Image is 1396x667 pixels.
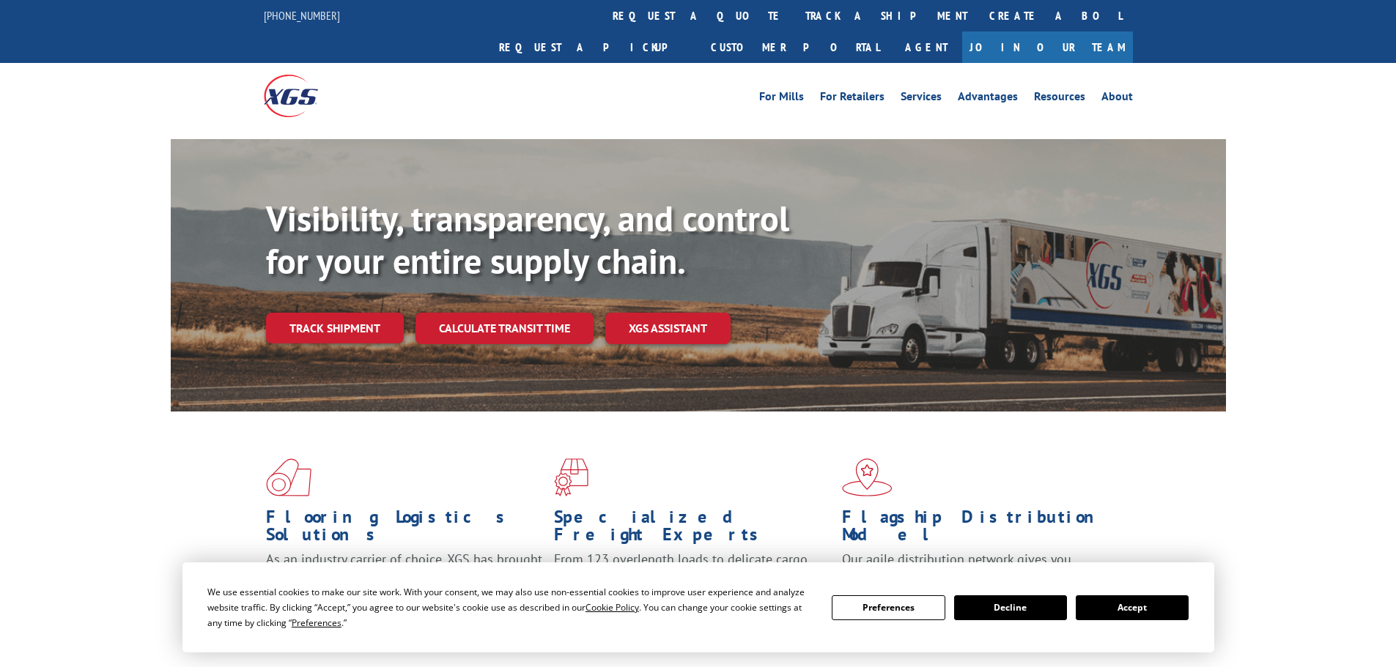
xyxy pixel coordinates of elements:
[488,31,700,63] a: Request a pickup
[1101,91,1133,107] a: About
[586,601,639,614] span: Cookie Policy
[182,562,1214,652] div: Cookie Consent Prompt
[1034,91,1085,107] a: Resources
[954,595,1067,620] button: Decline
[842,551,1112,585] span: Our agile distribution network gives you nationwide inventory management on demand.
[266,508,543,551] h1: Flooring Logistics Solutions
[266,551,542,603] span: As an industry carrier of choice, XGS has brought innovation and dedication to flooring logistics...
[266,195,789,283] b: Visibility, transparency, and control for your entire supply chain.
[832,595,945,620] button: Preferences
[1076,595,1189,620] button: Accept
[264,8,340,23] a: [PHONE_NUMBER]
[958,91,1018,107] a: Advantages
[292,616,341,629] span: Preferences
[901,91,942,107] a: Services
[605,313,731,344] a: XGS ASSISTANT
[700,31,890,63] a: Customer Portal
[890,31,962,63] a: Agent
[554,551,831,616] p: From 123 overlength loads to delicate cargo, our experienced staff knows the best way to move you...
[962,31,1133,63] a: Join Our Team
[207,584,814,630] div: We use essential cookies to make our site work. With your consent, we may also use non-essential ...
[266,458,311,496] img: xgs-icon-total-supply-chain-intelligence-red
[416,313,594,344] a: Calculate transit time
[266,313,404,343] a: Track shipment
[842,458,893,496] img: xgs-icon-flagship-distribution-model-red
[759,91,804,107] a: For Mills
[842,508,1119,551] h1: Flagship Distribution Model
[820,91,884,107] a: For Retailers
[554,508,831,551] h1: Specialized Freight Experts
[554,458,588,496] img: xgs-icon-focused-on-flooring-red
